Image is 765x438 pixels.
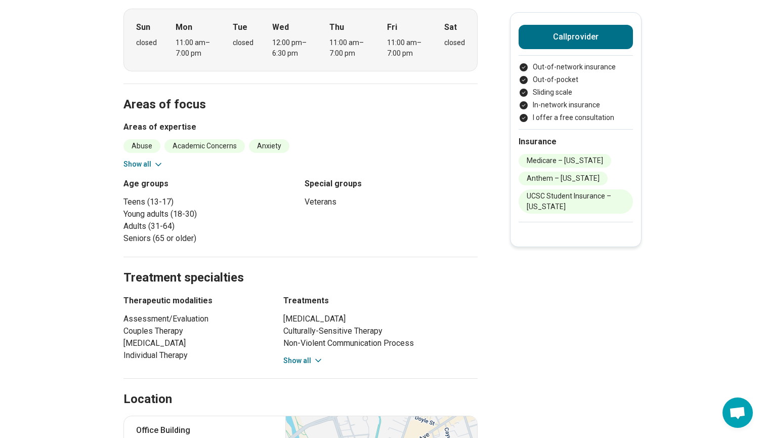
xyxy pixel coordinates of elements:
button: Callprovider [519,25,633,49]
li: Assessment/Evaluation [123,313,265,325]
li: UCSC Student Insurance – [US_STATE] [519,189,633,214]
li: In-network insurance [519,100,633,110]
li: Abuse [123,139,160,153]
li: Young adults (18-30) [123,208,296,220]
li: Veterans [305,196,478,208]
li: Anthem – [US_STATE] [519,172,608,185]
div: 12:00 pm – 6:30 pm [272,37,311,59]
h3: Therapeutic modalities [123,295,265,307]
div: Open chat [722,397,753,428]
h3: Age groups [123,178,296,190]
li: Medicare – [US_STATE] [519,154,611,168]
li: Culturally-Sensitive Therapy [283,325,478,337]
strong: Thu [329,21,344,33]
div: 11:00 am – 7:00 pm [387,37,426,59]
div: closed [136,37,157,48]
ul: Payment options [519,62,633,123]
button: Show all [123,159,163,170]
li: Seniors (65 or older) [123,232,296,245]
li: Adults (31-64) [123,220,296,232]
strong: Mon [176,21,192,33]
strong: Wed [272,21,289,33]
h2: Areas of focus [123,72,478,113]
h2: Insurance [519,136,633,148]
div: 11:00 am – 7:00 pm [176,37,215,59]
li: I offer a free consultation [519,112,633,123]
div: 11:00 am – 7:00 pm [329,37,368,59]
li: Couples Therapy [123,325,265,337]
h2: Location [123,391,172,408]
div: closed [444,37,465,48]
li: Out-of-network insurance [519,62,633,72]
div: When does the program meet? [123,9,478,71]
li: Academic Concerns [164,139,245,153]
p: Office Building [136,424,273,436]
li: [MEDICAL_DATA] [123,337,265,349]
button: Show all [283,355,323,366]
h3: Special groups [305,178,478,190]
strong: Sun [136,21,150,33]
h3: Areas of expertise [123,121,478,133]
li: [MEDICAL_DATA] [283,313,478,325]
li: Individual Therapy [123,349,265,362]
li: Non-Violent Communication Process [283,337,478,349]
strong: Tue [233,21,247,33]
strong: Fri [387,21,397,33]
li: Anxiety [249,139,289,153]
strong: Sat [444,21,457,33]
li: Sliding scale [519,87,633,98]
div: closed [233,37,253,48]
h2: Treatment specialties [123,245,478,287]
h3: Treatments [283,295,478,307]
li: Out-of-pocket [519,74,633,85]
li: Teens (13-17) [123,196,296,208]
